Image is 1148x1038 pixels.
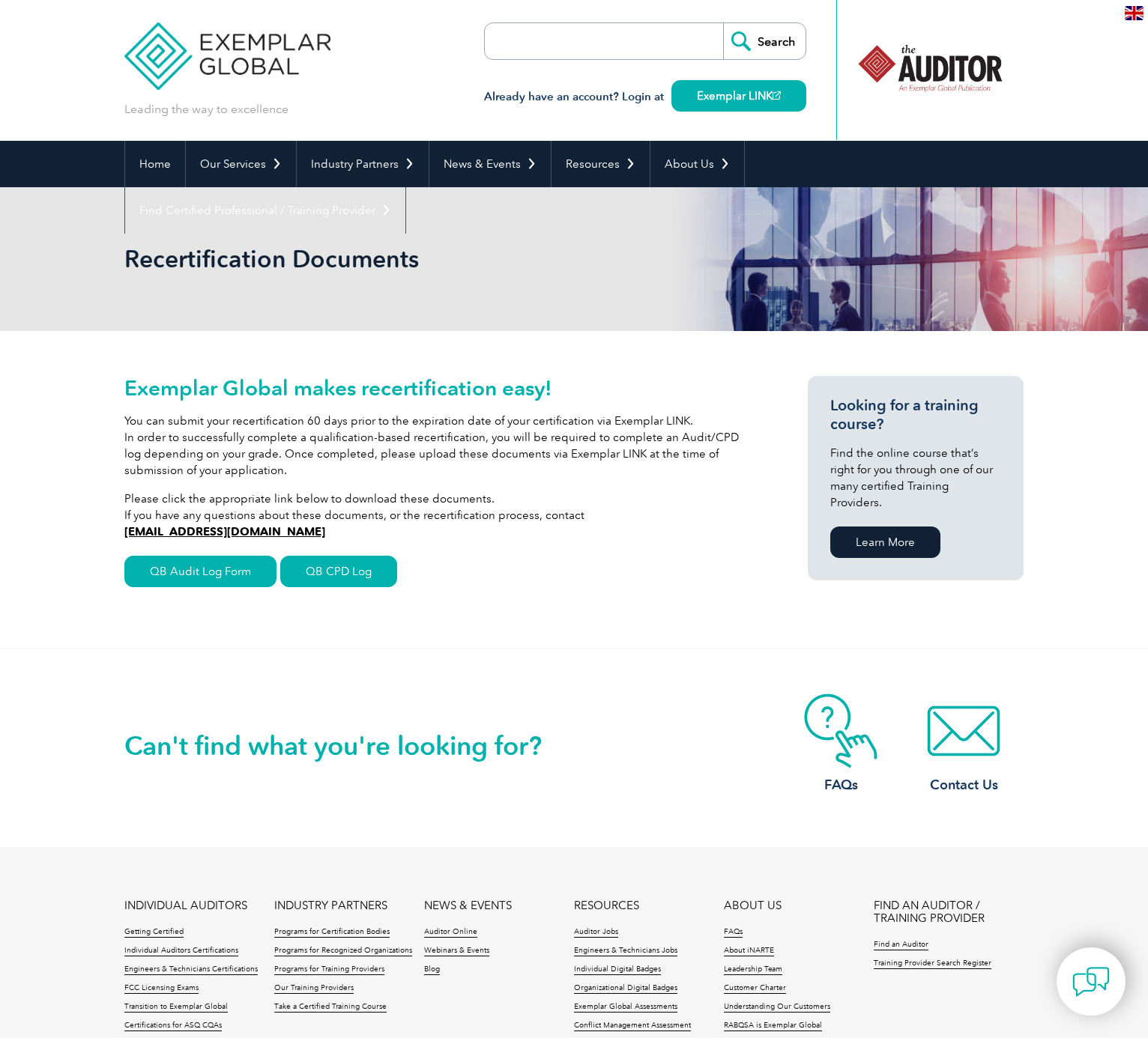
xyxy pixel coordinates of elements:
[874,899,1024,925] a: FIND AN AUDITOR / TRAINING PROVIDER
[297,141,429,187] a: Industry Partners
[124,525,325,538] a: [EMAIL_ADDRESS][DOMAIN_NAME]
[650,141,744,187] a: About Us
[274,1002,387,1013] a: Take a Certified Training Course
[186,141,296,187] a: Our Services
[830,445,1001,511] p: Find the online course that’s right for you through one of our many certified Training Providers.
[574,946,677,956] a: Engineers & Technicians Jobs
[274,899,387,912] a: INDUSTRY PARTNERS
[671,80,806,112] a: Exemplar LINK
[552,141,650,187] a: Resources
[424,927,477,938] a: Auditor Online
[724,946,774,956] a: About iNARTE
[724,965,782,975] a: Leadership Team
[124,983,199,994] a: FCC Licensing Exams
[424,946,489,956] a: Webinars & Events
[274,927,390,938] a: Programs for Certification Bodies
[574,899,639,912] a: RESOURCES
[724,927,743,938] a: FAQs
[830,396,1001,434] h3: Looking for a training course?
[874,940,928,950] a: Find an Auditor
[574,1002,677,1013] a: Exemplar Global Assessments
[125,187,405,234] a: Find Certified Professional / Training Provider
[124,1021,222,1031] a: Certifications for ASQ CQAs
[904,776,1024,795] h3: Contact Us
[724,983,786,994] a: Customer Charter
[781,693,901,795] a: FAQs
[574,965,661,975] a: Individual Digital Badges
[124,556,277,587] a: QB Audit Log Form
[424,965,440,975] a: Blog
[904,693,1024,768] img: contact-email.webp
[124,376,754,400] h2: Exemplar Global makes recertification easy!
[874,959,991,969] a: Training Provider Search Register
[124,413,754,479] p: You can submit your recertification 60 days prior to the expiration date of your certification vi...
[724,899,782,912] a: ABOUT US
[274,946,412,956] a: Programs for Recognized Organizations
[904,693,1024,795] a: Contact Us
[574,927,618,938] a: Auditor Jobs
[124,734,574,758] h2: Can't find what you're looking for?
[781,693,901,768] img: contact-faq.webp
[781,776,901,795] h3: FAQs
[124,247,754,271] h2: Recertification Documents
[124,101,288,118] p: Leading the way to excellence
[124,899,247,912] a: INDIVIDUAL AUDITORS
[424,899,512,912] a: NEWS & EVENTS
[125,141,185,187] a: Home
[724,1021,822,1031] a: RABQSA is Exemplar Global
[830,526,940,558] a: Learn More
[124,946,238,956] a: Individual Auditors Certifications
[773,91,781,100] img: open_square.png
[724,1002,830,1013] a: Understanding Our Customers
[574,983,677,994] a: Organizational Digital Badges
[1125,6,1144,20] img: en
[124,1002,228,1013] a: Transition to Exemplar Global
[124,491,754,540] p: Please click the appropriate link below to download these documents. If you have any questions ab...
[484,88,806,106] h3: Already have an account? Login at
[723,23,806,59] input: Search
[574,1021,691,1031] a: Conflict Management Assessment
[274,965,384,975] a: Programs for Training Providers
[274,983,354,994] a: Our Training Providers
[429,141,551,187] a: News & Events
[1072,963,1110,1001] img: contact-chat.png
[124,965,258,975] a: Engineers & Technicians Certifications
[280,556,397,587] a: QB CPD Log
[124,927,184,938] a: Getting Certified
